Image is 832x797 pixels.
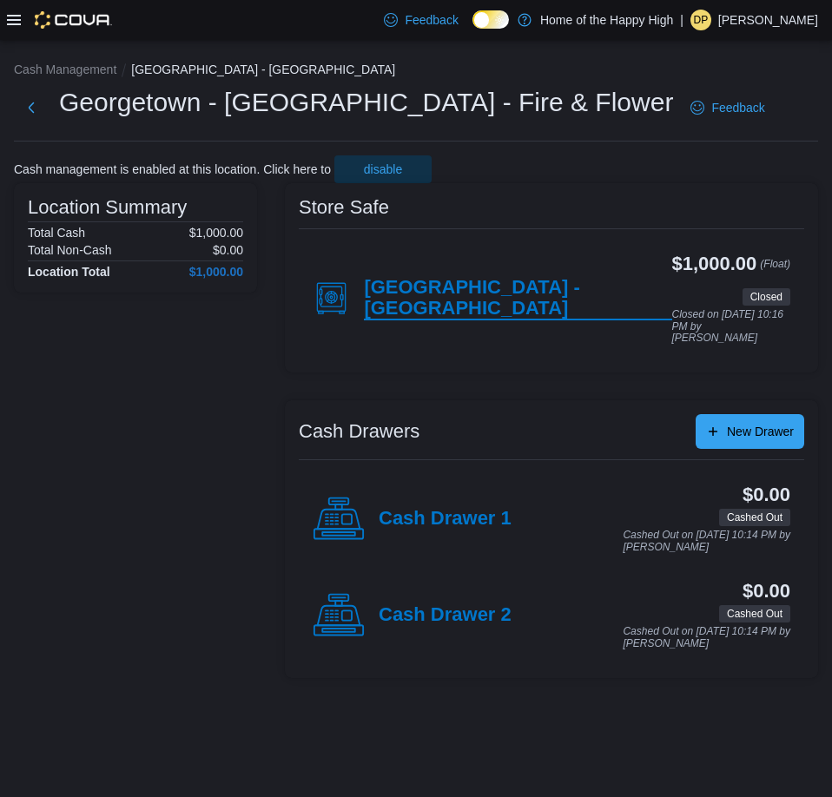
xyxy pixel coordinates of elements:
[727,606,782,622] span: Cashed Out
[672,254,757,274] h3: $1,000.00
[694,10,709,30] span: DP
[672,309,790,345] p: Closed on [DATE] 10:16 PM by [PERSON_NAME]
[28,265,110,279] h4: Location Total
[299,421,419,442] h3: Cash Drawers
[719,605,790,622] span: Cashed Out
[718,10,818,30] p: [PERSON_NAME]
[727,510,782,525] span: Cashed Out
[28,226,85,240] h6: Total Cash
[379,508,512,530] h4: Cash Drawer 1
[696,414,804,449] button: New Drawer
[35,11,112,29] img: Cova
[690,10,711,30] div: Deanna Pimentel
[334,155,432,183] button: disable
[377,3,465,37] a: Feedback
[623,530,790,553] p: Cashed Out on [DATE] 10:14 PM by [PERSON_NAME]
[59,85,673,120] h1: Georgetown - [GEOGRAPHIC_DATA] - Fire & Flower
[405,11,458,29] span: Feedback
[189,226,243,240] p: $1,000.00
[743,484,790,505] h3: $0.00
[28,197,187,218] h3: Location Summary
[711,99,764,116] span: Feedback
[727,423,794,440] span: New Drawer
[131,63,395,76] button: [GEOGRAPHIC_DATA] - [GEOGRAPHIC_DATA]
[213,243,243,257] p: $0.00
[719,509,790,526] span: Cashed Out
[540,10,673,30] p: Home of the Happy High
[623,626,790,649] p: Cashed Out on [DATE] 10:14 PM by [PERSON_NAME]
[472,10,509,29] input: Dark Mode
[683,90,771,125] a: Feedback
[14,61,818,82] nav: An example of EuiBreadcrumbs
[14,90,49,125] button: Next
[680,10,683,30] p: |
[750,289,782,305] span: Closed
[743,581,790,602] h3: $0.00
[14,162,331,176] p: Cash management is enabled at this location. Click here to
[28,243,112,257] h6: Total Non-Cash
[299,197,389,218] h3: Store Safe
[14,63,116,76] button: Cash Management
[189,265,243,279] h4: $1,000.00
[743,288,790,306] span: Closed
[379,604,512,627] h4: Cash Drawer 2
[760,254,790,285] p: (Float)
[364,161,402,178] span: disable
[364,277,671,320] h4: [GEOGRAPHIC_DATA] - [GEOGRAPHIC_DATA]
